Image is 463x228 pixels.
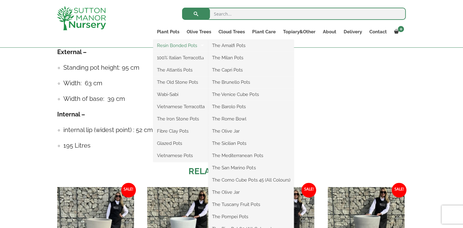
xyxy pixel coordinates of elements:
a: The Iron Stone Pots [153,114,208,123]
strong: External – [57,48,87,56]
a: Fibre Clay Pots [153,127,208,136]
span: Sale! [121,183,136,197]
h4: Width of base: 39 cm [63,94,406,104]
a: The Tuscany Fruit Pots [208,200,294,209]
a: The Olive Jar [208,188,294,197]
a: The Capri Pots [208,65,294,75]
a: The Atlantis Pots [153,65,208,75]
img: logo [57,6,106,30]
h4: 195 Litres [63,141,406,150]
a: The Como Cube Pots 45 (All Colours) [208,175,294,185]
a: About [319,28,340,36]
h4: internal lip (widest point) : 52 cm [63,125,406,135]
a: The Sicilian Pots [208,139,294,148]
a: 0 [390,28,406,36]
a: The Olive Jar [208,127,294,136]
a: Resin Bonded Pots [153,41,208,50]
a: Vietnamese Pots [153,151,208,160]
span: 0 [398,26,404,32]
a: Plant Pots [153,28,183,36]
a: The Venice Cube Pots [208,90,294,99]
h4: Standing pot height: 95 cm [63,63,406,72]
a: Topiary&Other [279,28,319,36]
a: Contact [365,28,390,36]
a: The Brunello Pots [208,78,294,87]
a: Glazed Pots [153,139,208,148]
a: The Pompei Pots [208,212,294,221]
a: The Mediterranean Pots [208,151,294,160]
a: Cloud Trees [215,28,248,36]
span: Sale! [301,183,316,197]
a: 100% Italian Terracotta [153,53,208,62]
a: The Old Stone Pots [153,78,208,87]
a: The Amalfi Pots [208,41,294,50]
a: The San Marino Pots [208,163,294,172]
a: Vietnamese Terracotta [153,102,208,111]
a: The Milan Pots [208,53,294,62]
a: The Barolo Pots [208,102,294,111]
h4: Width: 63 cm [63,79,406,88]
a: Olive Trees [183,28,215,36]
strong: Internal – [57,111,85,118]
span: Sale! [392,183,406,197]
h2: Related products [57,165,406,178]
a: Wabi-Sabi [153,90,208,99]
a: Delivery [340,28,365,36]
a: The Rome Bowl [208,114,294,123]
input: Search... [182,8,406,20]
a: Plant Care [248,28,279,36]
